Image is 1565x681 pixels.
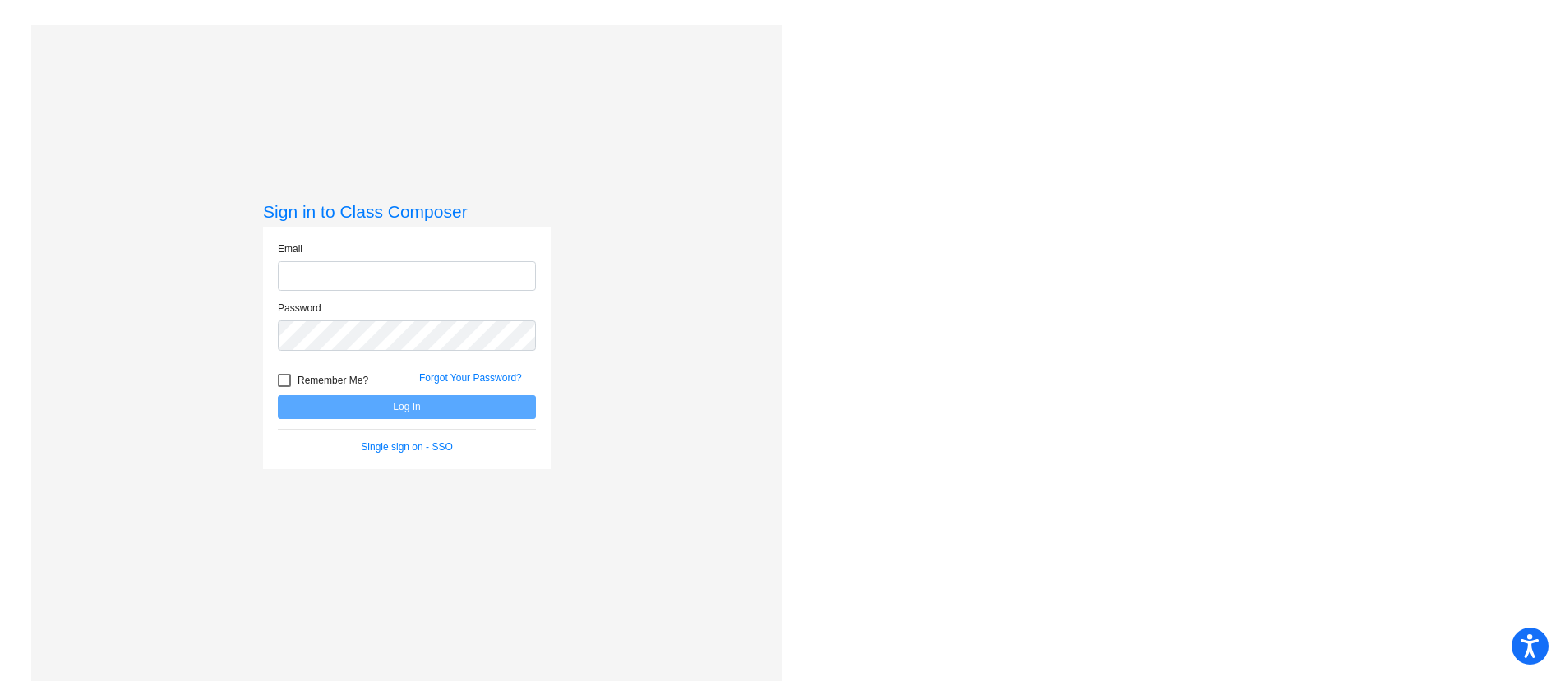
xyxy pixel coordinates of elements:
button: Log In [278,395,536,419]
label: Password [278,301,321,315]
span: Remember Me? [298,370,368,390]
h3: Sign in to Class Composer [263,201,551,222]
a: Forgot Your Password? [419,372,522,384]
a: Single sign on - SSO [361,441,452,453]
label: Email [278,242,302,256]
